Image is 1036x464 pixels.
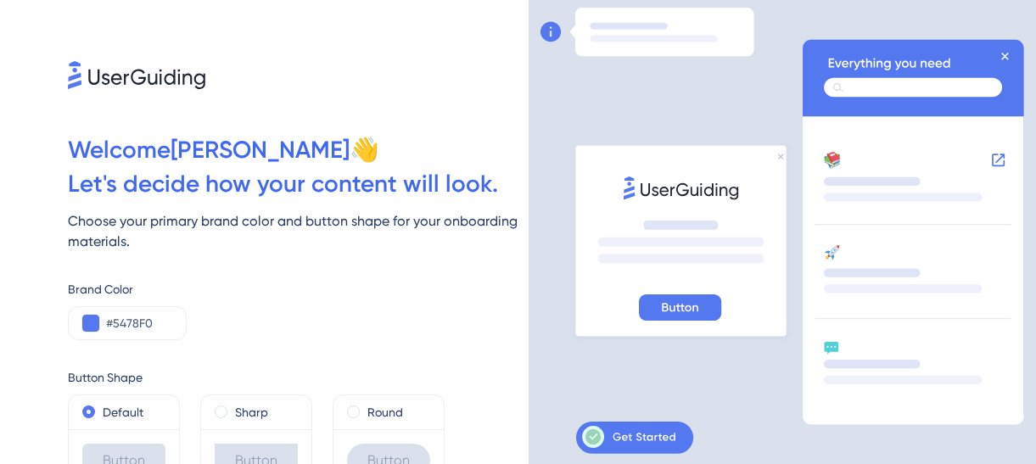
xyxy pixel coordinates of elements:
[235,402,268,422] label: Sharp
[68,167,529,201] div: Let ' s decide how your content will look.
[68,367,529,388] div: Button Shape
[68,279,529,299] div: Brand Color
[68,133,529,167] div: Welcome [PERSON_NAME] 👋
[68,211,529,252] div: Choose your primary brand color and button shape for your onboarding materials.
[103,402,143,422] label: Default
[367,402,403,422] label: Round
